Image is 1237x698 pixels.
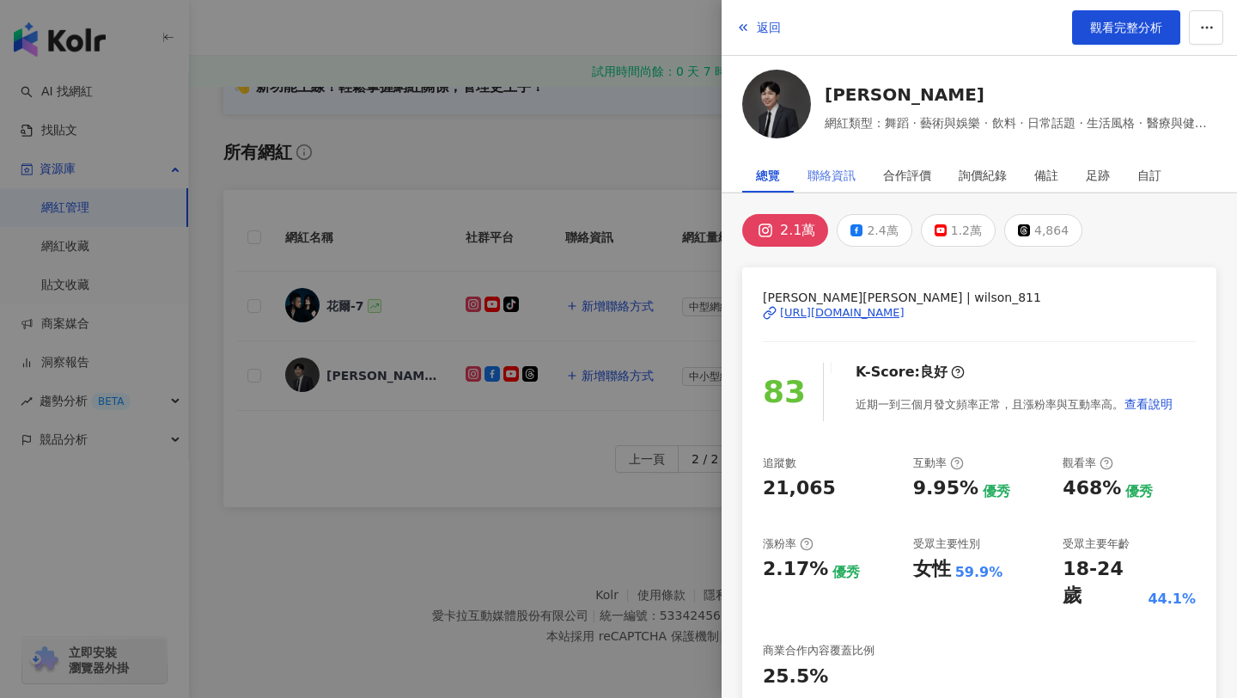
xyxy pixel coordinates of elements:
[763,475,836,502] div: 21,065
[1034,218,1069,242] div: 4,864
[921,214,996,247] button: 1.2萬
[913,456,964,471] div: 互動率
[1090,21,1162,34] span: 觀看完整分析
[1148,590,1196,609] div: 44.1%
[757,21,781,34] span: 返回
[1063,556,1143,609] div: 18-24 歲
[742,70,811,138] img: KOL Avatar
[913,536,980,552] div: 受眾主要性別
[763,643,874,658] div: 商業合作內容覆蓋比例
[1125,482,1153,501] div: 優秀
[763,305,1196,321] a: [URL][DOMAIN_NAME]
[920,363,948,382] div: 良好
[742,214,828,247] button: 2.1萬
[959,158,1007,193] div: 詢價紀錄
[837,214,911,247] button: 2.4萬
[856,387,1173,421] div: 近期一到三個月發文頻率正常，且漲粉率與互動率高。
[983,482,1010,501] div: 優秀
[1004,214,1082,247] button: 4,864
[913,556,951,583] div: 女性
[832,563,860,582] div: 優秀
[763,368,806,417] div: 83
[1034,158,1058,193] div: 備註
[1072,10,1180,45] a: 觀看完整分析
[856,363,965,382] div: K-Score :
[780,218,815,242] div: 2.1萬
[763,536,813,552] div: 漲粉率
[951,218,982,242] div: 1.2萬
[756,158,780,193] div: 總覽
[763,664,828,690] div: 25.5%
[1063,456,1113,471] div: 觀看率
[955,563,1003,582] div: 59.9%
[735,10,782,45] button: 返回
[1124,387,1173,421] button: 查看說明
[913,475,978,502] div: 9.95%
[1137,158,1161,193] div: 自訂
[780,305,905,321] div: [URL][DOMAIN_NAME]
[763,456,796,471] div: 追蹤數
[1086,158,1110,193] div: 足跡
[1124,397,1173,411] span: 查看說明
[742,70,811,144] a: KOL Avatar
[883,158,931,193] div: 合作評價
[1063,475,1121,502] div: 468%
[1063,536,1130,552] div: 受眾主要年齡
[825,113,1216,132] span: 網紅類型：舞蹈 · 藝術與娛樂 · 飲料 · 日常話題 · 生活風格 · 醫療與健康 · 旅遊
[763,288,1196,307] span: [PERSON_NAME][PERSON_NAME] | wilson_811
[763,556,828,583] div: 2.17%
[807,158,856,193] div: 聯絡資訊
[825,83,1216,107] a: [PERSON_NAME]
[867,218,898,242] div: 2.4萬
